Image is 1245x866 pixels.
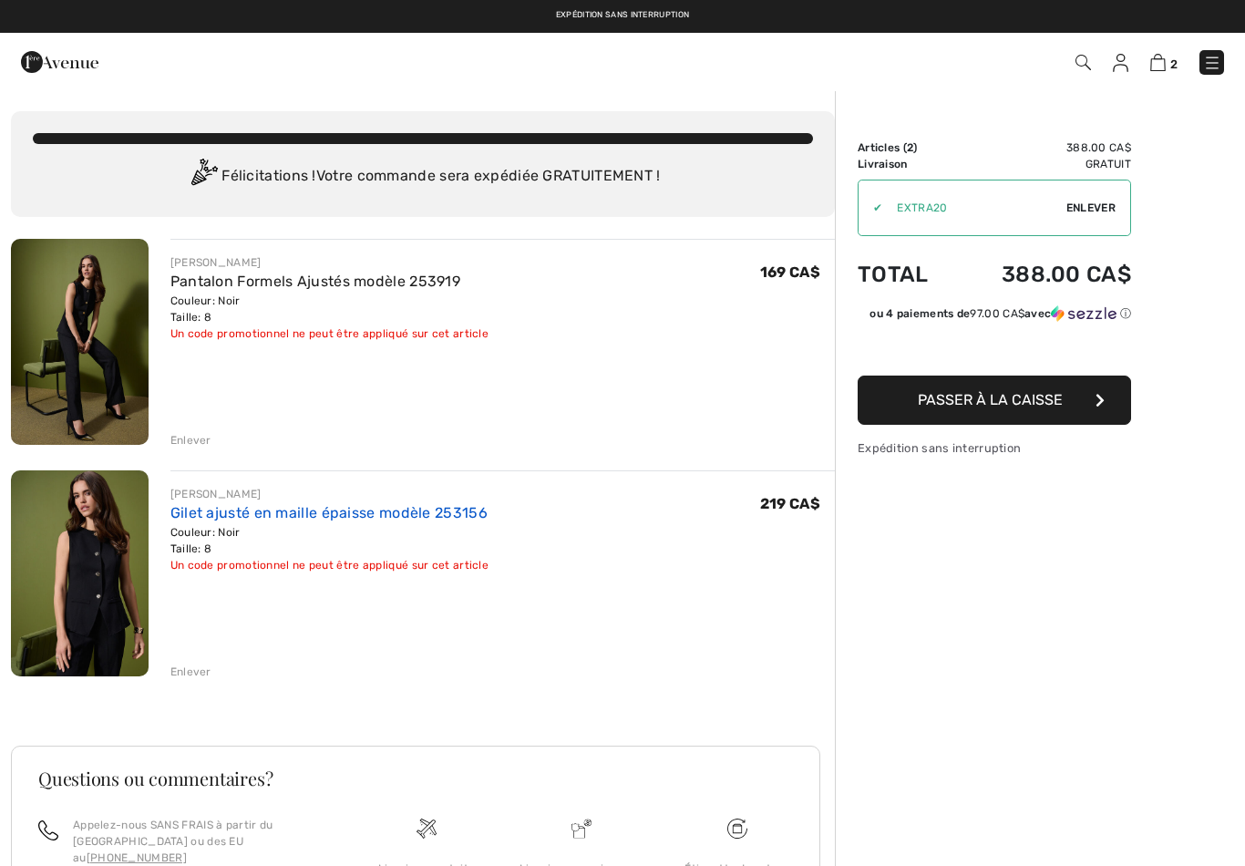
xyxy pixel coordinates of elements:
span: Enlever [1066,200,1116,216]
img: Congratulation2.svg [185,159,221,195]
div: Couleur: Noir Taille: 8 [170,524,489,557]
a: [PHONE_NUMBER] [87,851,187,864]
td: Gratuit [954,156,1131,172]
img: Livraison gratuite dès 99$ [417,819,437,839]
span: 169 CA$ [760,263,820,281]
td: Articles ( ) [858,139,954,156]
td: 388.00 CA$ [954,243,1131,305]
img: Livraison gratuite dès 99$ [727,819,747,839]
span: Passer à la caisse [918,391,1063,408]
a: 2 [1150,51,1178,73]
div: Un code promotionnel ne peut être appliqué sur cet article [170,325,489,342]
a: 1ère Avenue [21,52,98,69]
img: 1ère Avenue [21,44,98,80]
button: Passer à la caisse [858,376,1131,425]
img: Recherche [1075,55,1091,70]
span: 2 [1170,57,1178,71]
p: Appelez-nous SANS FRAIS à partir du [GEOGRAPHIC_DATA] ou des EU au [73,817,327,866]
input: Code promo [882,180,1066,235]
img: Pantalon Formels Ajustés modèle 253919 [11,239,149,445]
div: [PERSON_NAME] [170,486,489,502]
img: Sezzle [1051,305,1116,322]
img: Mes infos [1113,54,1128,72]
span: 219 CA$ [760,495,820,512]
h3: Questions ou commentaires? [38,769,793,788]
div: Couleur: Noir Taille: 8 [170,293,489,325]
div: ou 4 paiements de97.00 CA$avecSezzle Cliquez pour en savoir plus sur Sezzle [858,305,1131,328]
div: Enlever [170,432,211,448]
span: 2 [907,141,913,154]
img: Livraison promise sans frais de dédouanement surprise&nbsp;! [571,819,592,839]
img: call [38,820,58,840]
div: ou 4 paiements de avec [869,305,1131,322]
img: Gilet ajusté en maille épaisse modèle 253156 [11,470,149,676]
td: 388.00 CA$ [954,139,1131,156]
div: Félicitations ! Votre commande sera expédiée GRATUITEMENT ! [33,159,813,195]
span: 97.00 CA$ [970,307,1024,320]
td: Total [858,243,954,305]
div: Un code promotionnel ne peut être appliqué sur cet article [170,557,489,573]
a: Gilet ajusté en maille épaisse modèle 253156 [170,504,488,521]
div: Expédition sans interruption [858,439,1131,457]
div: ✔ [859,200,882,216]
td: Livraison [858,156,954,172]
div: Enlever [170,664,211,680]
a: Pantalon Formels Ajustés modèle 253919 [170,273,460,290]
div: [PERSON_NAME] [170,254,489,271]
img: Panier d'achat [1150,54,1166,71]
iframe: PayPal-paypal [858,328,1131,369]
img: Menu [1203,54,1221,72]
